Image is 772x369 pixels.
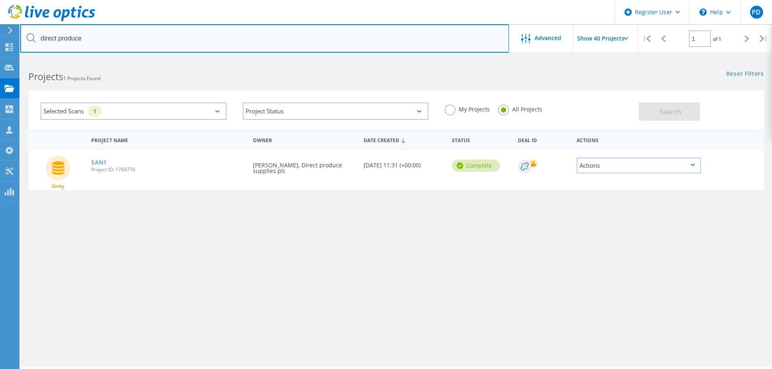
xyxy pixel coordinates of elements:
button: Search [639,102,700,121]
div: 1 [88,106,102,117]
div: | [638,24,655,53]
div: Actions [573,132,705,147]
div: Owner [249,132,359,147]
div: Project Status [243,102,429,120]
svg: \n [699,9,707,16]
a: Reset Filters [726,71,764,78]
div: | [755,24,772,53]
label: My Projects [445,105,490,112]
b: Projects [28,70,63,83]
label: All Projects [498,105,542,112]
div: Status [448,132,514,147]
a: SAN1 [91,160,107,165]
a: Live Optics Dashboard [8,17,95,23]
div: Date Created [359,132,448,147]
span: Advanced [535,35,561,41]
div: Project Name [87,132,249,147]
div: Selected Scans [41,102,227,120]
span: Project ID: 1769776 [91,167,245,172]
div: [PERSON_NAME], Direct produce supplies plc [249,149,359,182]
span: of 1 [713,36,721,43]
div: [DATE] 11:31 (+00:00) [359,149,448,176]
span: Unity [51,184,64,189]
span: 1 Projects Found [63,75,101,82]
div: Actions [577,158,701,173]
span: PD [752,9,761,15]
span: Search [660,107,681,116]
input: Search projects by name, owner, ID, company, etc [20,24,509,53]
div: Complete [452,160,500,172]
div: Deal Id [514,132,573,147]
